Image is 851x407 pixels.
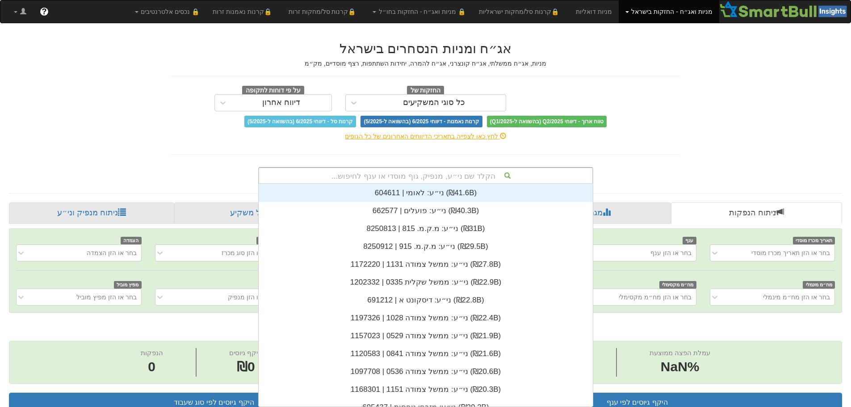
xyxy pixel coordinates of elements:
[650,248,692,257] div: בחר או הזן ענף
[164,132,687,141] div: לחץ כאן לצפייה בתאריכי הדיווחים האחרונים של כל הגופים
[244,116,356,127] span: קרנות סל - דיווחי 6/2025 (בהשוואה ל-5/2025)
[121,237,142,244] span: הצמדה
[9,322,842,336] h2: ניתוח הנפקות
[128,0,206,23] a: 🔒 נכסים אלטרנטיבים
[259,256,593,273] div: ני״ע: ‏ממשל צמודה 1131 | 1172220 ‎(₪27.8B)‎
[87,248,137,257] div: בחר או הזן הצמדה
[659,281,696,289] span: מח״מ מקסימלי
[206,0,282,23] a: 🔒קרנות נאמנות זרות
[259,238,593,256] div: ני״ע: ‏מ.ק.מ. 915 | 8250912 ‎(₪29.5B)‎
[751,248,830,257] div: בחר או הזן תאריך מכרז מוסדי
[683,237,696,244] span: ענף
[403,98,465,107] div: כל סוגי המשקיעים
[229,349,262,357] span: היקף גיוסים
[114,281,142,289] span: מפיץ מוביל
[9,202,174,224] a: ניתוח מנפיק וני״ע
[259,309,593,327] div: ני״ע: ‏ממשל צמודה 1028 | 1197326 ‎(₪22.4B)‎
[174,202,342,224] a: פרופיל משקיע
[719,0,851,18] img: Smartbull
[259,363,593,381] div: ני״ע: ‏ממשל צמודה 0536 | 1097708 ‎(₪20.6B)‎
[650,349,710,357] span: עמלת הפצה ממוצעת
[222,248,276,257] div: בחר או הזן סוג מכרז
[259,202,593,220] div: ני״ע: ‏פועלים | 662577 ‎(₪40.3B)‎
[361,116,482,127] span: קרנות נאמנות - דיווחי 6/2025 (בהשוואה ל-5/2025)
[671,202,842,224] a: ניתוח הנפקות
[259,327,593,345] div: ני״ע: ‏ממשל צמודה 0529 | 1157023 ‎(₪21.9B)‎
[259,168,592,183] div: הקלד שם ני״ע, מנפיק, גוף מוסדי או ענף לחיפוש...
[141,349,163,357] span: הנפקות
[171,60,680,67] h5: מניות, אג״ח ממשלתי, אג״ח קונצרני, אג״ח להמרה, יחידות השתתפות, רצף מוסדיים, מק״מ
[282,0,366,23] a: 🔒קרנות סל/מחקות זרות
[259,220,593,238] div: ני״ע: ‏מ.ק.מ. 815 | 8250813 ‎(₪31B)‎
[803,281,835,289] span: מח״מ מינמלי
[487,116,607,127] span: טווח ארוך - דיווחי Q2/2025 (בהשוואה ל-Q1/2025)
[237,359,255,374] span: ₪0
[228,293,275,302] div: בחר או הזן מנפיק
[33,0,55,23] a: ?
[650,357,710,377] span: NaN%
[793,237,835,244] span: תאריך מכרז מוסדי
[472,0,569,23] a: 🔒קרנות סל/מחקות ישראליות
[619,293,692,302] div: בחר או הזן מח״מ מקסימלי
[619,0,719,23] a: מניות ואג״ח - החזקות בישראל
[141,357,163,377] span: 0
[259,273,593,291] div: ני״ע: ‏ממשל שקלית 0335 | 1202332 ‎(₪22.9B)‎
[259,184,593,202] div: ני״ע: ‏לאומי | 604611 ‎(₪41.6B)‎
[262,98,300,107] div: דיווח אחרון
[42,7,46,16] span: ?
[407,86,444,96] span: החזקות של
[569,0,619,23] a: מניות דואליות
[171,41,680,56] h2: אג״ח ומניות הנסחרים בישראל
[76,293,137,302] div: בחר או הזן מפיץ מוביל
[259,291,593,309] div: ני״ע: ‏דיסקונט א | 691212 ‎(₪22.8B)‎
[366,0,472,23] a: 🔒 מניות ואג״ח - החזקות בחו״ל
[256,237,281,244] span: סוג מכרז
[242,86,304,96] span: על פי דוחות לתקופה
[259,345,593,363] div: ני״ע: ‏ממשל צמודה 0841 | 1120583 ‎(₪21.6B)‎
[259,381,593,399] div: ני״ע: ‏ממשל צמודה 1151 | 1168301 ‎(₪20.3B)‎
[763,293,830,302] div: בחר או הזן מח״מ מינמלי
